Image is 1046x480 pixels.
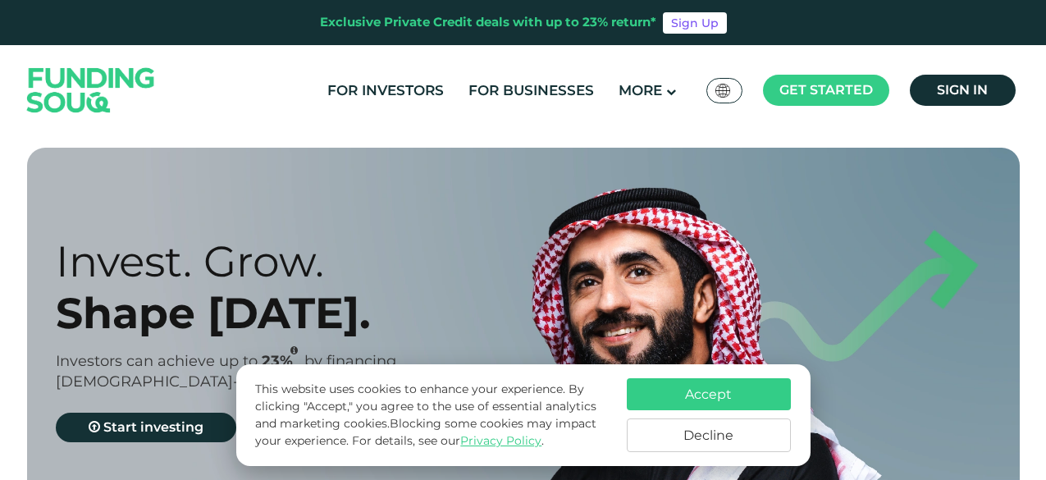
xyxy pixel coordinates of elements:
[627,418,791,452] button: Decline
[56,287,552,339] div: Shape [DATE].
[352,433,544,448] span: For details, see our .
[56,235,552,287] div: Invest. Grow.
[627,378,791,410] button: Accept
[255,381,610,450] p: This website uses cookies to enhance your experience. By clicking "Accept," you agree to the use ...
[290,346,298,355] i: 23% IRR (expected) ~ 15% Net yield (expected)
[320,13,656,32] div: Exclusive Private Credit deals with up to 23% return*
[619,82,662,98] span: More
[262,352,304,370] span: 23%
[323,77,448,104] a: For Investors
[460,433,541,448] a: Privacy Policy
[663,12,727,34] a: Sign Up
[779,82,873,98] span: Get started
[11,48,171,131] img: Logo
[937,82,988,98] span: Sign in
[56,352,258,370] span: Investors can achieve up to
[103,419,203,435] span: Start investing
[910,75,1016,106] a: Sign in
[255,416,596,448] span: Blocking some cookies may impact your experience.
[715,84,730,98] img: SA Flag
[56,413,236,442] a: Start investing
[464,77,598,104] a: For Businesses
[56,352,403,391] span: by financing [DEMOGRAPHIC_DATA]-compliant businesses.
